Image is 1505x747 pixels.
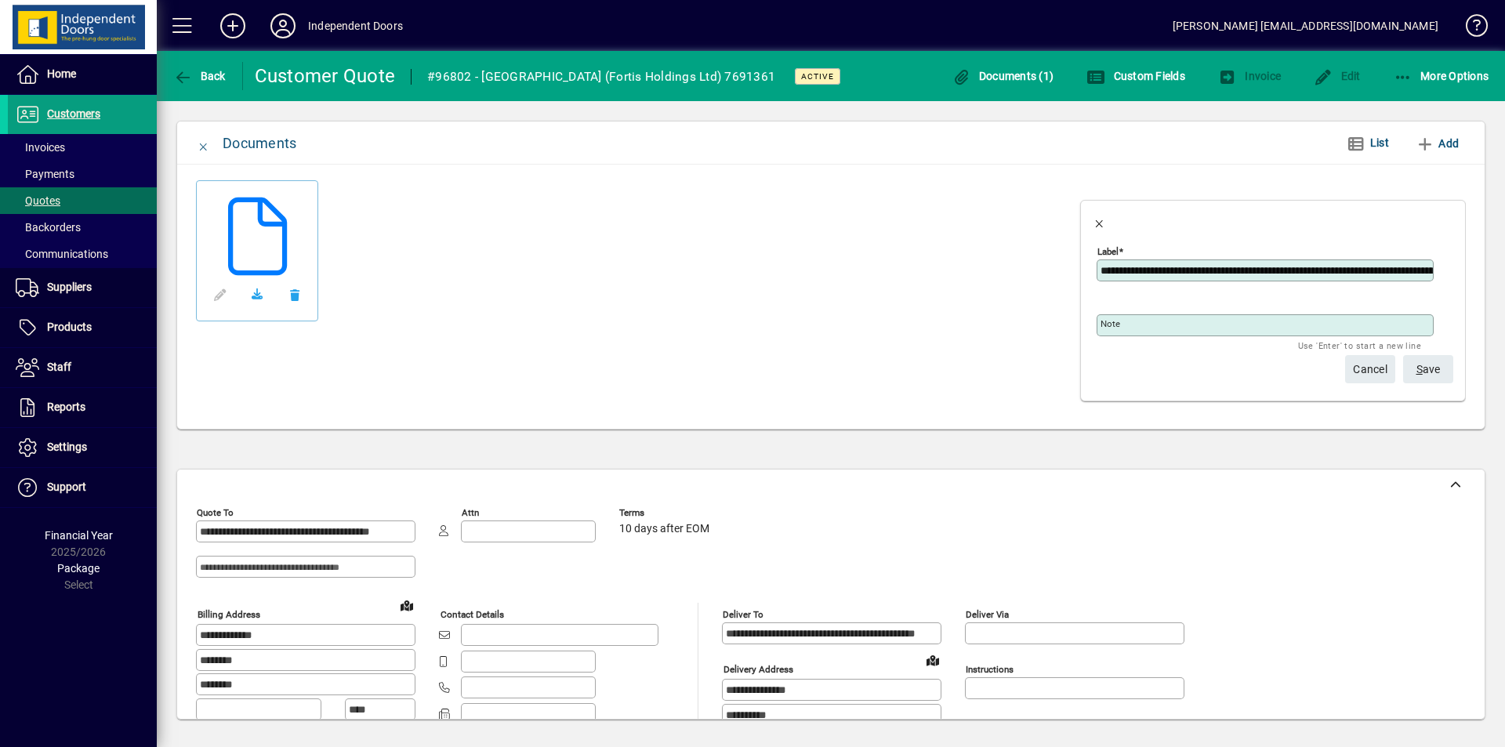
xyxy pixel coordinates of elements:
[1314,70,1361,82] span: Edit
[47,107,100,120] span: Customers
[8,55,157,94] a: Home
[173,70,226,82] span: Back
[276,276,314,314] button: Remove
[47,361,71,373] span: Staff
[16,141,65,154] span: Invoices
[238,276,276,314] a: Download
[8,187,157,214] a: Quotes
[223,131,296,156] div: Documents
[45,529,113,542] span: Financial Year
[1403,355,1453,383] button: Save
[47,441,87,453] span: Settings
[1086,70,1185,82] span: Custom Fields
[948,62,1057,90] button: Documents (1)
[47,67,76,80] span: Home
[1173,13,1438,38] div: [PERSON_NAME] [EMAIL_ADDRESS][DOMAIN_NAME]
[16,221,81,234] span: Backorders
[462,507,479,518] mat-label: Attn
[394,593,419,618] a: View on map
[8,134,157,161] a: Invoices
[1218,70,1281,82] span: Invoice
[47,321,92,333] span: Products
[1454,3,1485,54] a: Knowledge Base
[1390,62,1493,90] button: More Options
[952,70,1053,82] span: Documents (1)
[1394,70,1489,82] span: More Options
[1083,62,1189,90] button: Custom Fields
[8,388,157,427] a: Reports
[1409,129,1465,158] button: Add
[8,468,157,507] a: Support
[1310,62,1365,90] button: Edit
[1416,357,1441,383] span: ave
[1081,201,1119,239] button: Close
[16,194,60,207] span: Quotes
[1334,129,1402,158] button: List
[8,214,157,241] a: Backorders
[47,281,92,293] span: Suppliers
[185,125,223,162] button: Close
[619,508,713,518] span: Terms
[1101,318,1120,329] mat-label: Note
[1353,357,1387,383] span: Cancel
[1416,131,1459,156] span: Add
[308,13,403,38] div: Independent Doors
[966,609,1009,620] mat-label: Deliver via
[1345,355,1395,383] button: Cancel
[197,507,234,518] mat-label: Quote To
[169,62,230,90] button: Back
[920,647,945,673] a: View on map
[1097,246,1119,257] mat-label: Label
[8,161,157,187] a: Payments
[8,268,157,307] a: Suppliers
[1370,136,1389,149] span: List
[47,480,86,493] span: Support
[16,248,108,260] span: Communications
[427,64,775,89] div: #96802 - [GEOGRAPHIC_DATA] (Fortis Holdings Ltd) 7691361
[57,562,100,575] span: Package
[16,168,74,180] span: Payments
[47,401,85,413] span: Reports
[8,308,157,347] a: Products
[1214,62,1285,90] button: Invoice
[1416,363,1423,375] span: S
[8,428,157,467] a: Settings
[966,664,1014,675] mat-label: Instructions
[801,71,834,82] span: Active
[8,348,157,387] a: Staff
[723,609,763,620] mat-label: Deliver To
[255,63,396,89] div: Customer Quote
[1298,336,1421,354] mat-hint: Use 'Enter' to start a new line
[619,523,709,535] span: 10 days after EOM
[208,12,258,40] button: Add
[8,241,157,267] a: Communications
[258,12,308,40] button: Profile
[157,62,243,90] app-page-header-button: Back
